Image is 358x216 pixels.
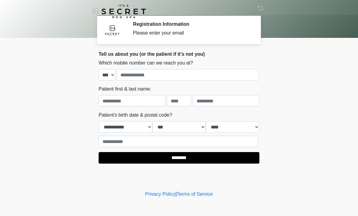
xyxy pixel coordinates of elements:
[175,191,177,197] a: |
[133,29,250,37] div: Please enter your email
[99,85,151,93] label: Patient first & last name:
[103,21,121,39] img: Agent Avatar
[145,191,176,197] a: Privacy Policy
[93,5,146,18] img: It's A Secret Med Spa Logo
[99,51,259,57] h2: Tell us about you (or the patient if it's not you)
[99,111,172,119] label: Patient's birth date & postal code?
[177,191,213,197] a: Terms of Service
[133,21,250,27] h2: Registration Information
[99,59,193,67] label: Which mobile number can we reach you at?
